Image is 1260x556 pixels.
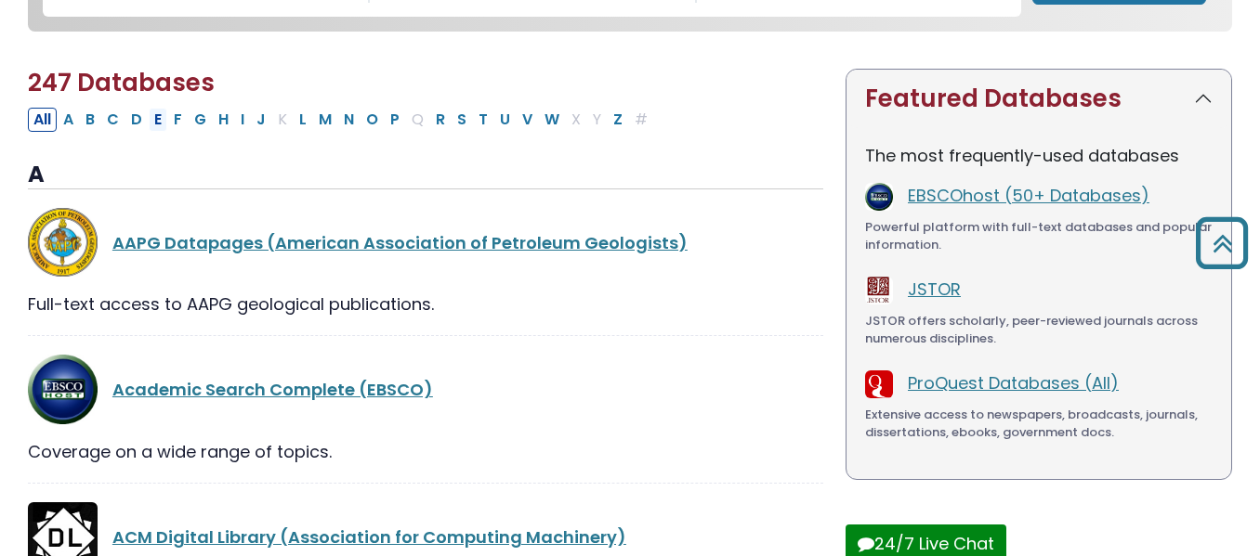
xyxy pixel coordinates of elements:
button: Filter Results L [294,108,312,132]
button: Filter Results U [494,108,516,132]
div: Coverage on a wide range of topics. [28,439,823,464]
button: All [28,108,57,132]
div: JSTOR offers scholarly, peer-reviewed journals across numerous disciplines. [865,312,1213,348]
div: Extensive access to newspapers, broadcasts, journals, dissertations, ebooks, government docs. [865,406,1213,442]
button: Filter Results F [168,108,188,132]
span: 247 Databases [28,66,215,99]
button: Filter Results I [235,108,250,132]
button: Filter Results E [149,108,167,132]
button: Filter Results D [125,108,148,132]
div: Powerful platform with full-text databases and popular information. [865,218,1213,254]
button: Filter Results T [473,108,493,132]
div: Alpha-list to filter by first letter of database name [28,107,655,130]
div: Full-text access to AAPG geological publications. [28,291,823,317]
button: Filter Results Z [608,108,628,132]
a: ACM Digital Library (Association for Computing Machinery) [112,525,626,549]
button: Filter Results O [361,108,384,132]
button: Filter Results S [452,108,472,132]
button: Filter Results C [101,108,125,132]
h3: A [28,162,823,189]
button: Filter Results R [430,108,451,132]
button: Filter Results W [539,108,565,132]
a: EBSCOhost (50+ Databases) [908,184,1149,207]
button: Filter Results V [517,108,538,132]
p: The most frequently-used databases [865,143,1213,168]
button: Filter Results J [251,108,271,132]
button: Filter Results A [58,108,79,132]
a: AAPG Datapages (American Association of Petroleum Geologists) [112,231,688,254]
button: Filter Results H [213,108,234,132]
button: Filter Results B [80,108,100,132]
button: Filter Results N [338,108,360,132]
a: JSTOR [908,278,961,301]
a: ProQuest Databases (All) [908,371,1119,394]
button: Featured Databases [847,70,1231,128]
button: Filter Results G [189,108,212,132]
button: Filter Results P [385,108,405,132]
button: Filter Results M [313,108,337,132]
a: Back to Top [1188,226,1255,260]
a: Academic Search Complete (EBSCO) [112,378,433,401]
